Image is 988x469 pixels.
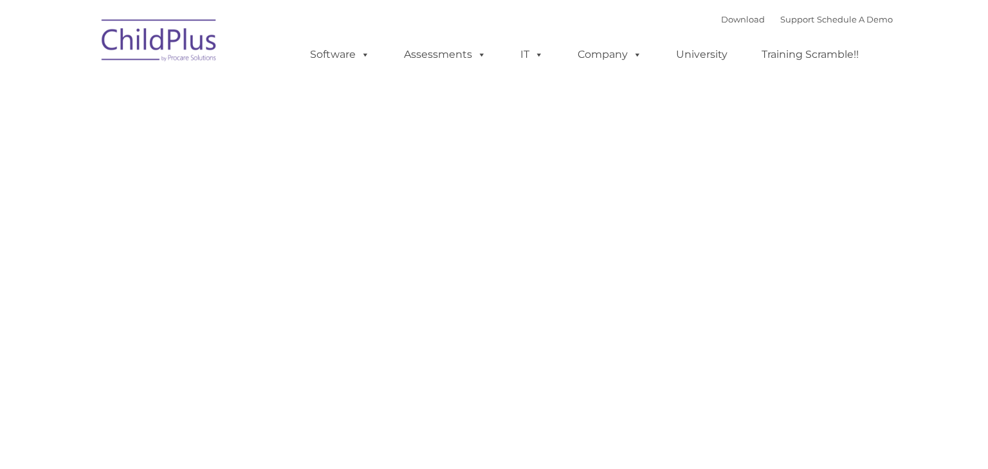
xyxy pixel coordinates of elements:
a: IT [508,42,556,67]
a: Software [297,42,383,67]
a: Download [721,14,765,24]
img: ChildPlus by Procare Solutions [95,10,224,75]
a: Assessments [391,42,499,67]
a: Company [565,42,655,67]
a: Support [780,14,814,24]
font: | [721,14,893,24]
a: University [663,42,740,67]
a: Schedule A Demo [817,14,893,24]
a: Training Scramble!! [749,42,872,67]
